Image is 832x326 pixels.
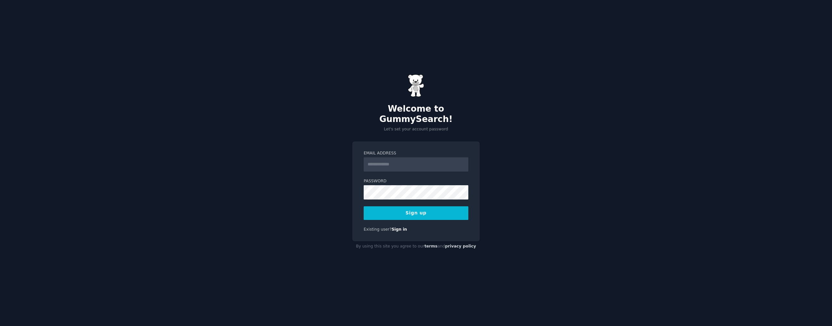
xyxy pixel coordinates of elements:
div: By using this site you agree to our and [352,241,480,252]
a: Sign in [392,227,407,232]
label: Password [364,178,468,184]
label: Email Address [364,151,468,156]
a: terms [424,244,437,248]
img: Gummy Bear [408,74,424,97]
button: Sign up [364,206,468,220]
h2: Welcome to GummySearch! [352,104,480,124]
p: Let's set your account password [352,127,480,132]
a: privacy policy [445,244,476,248]
span: Existing user? [364,227,392,232]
